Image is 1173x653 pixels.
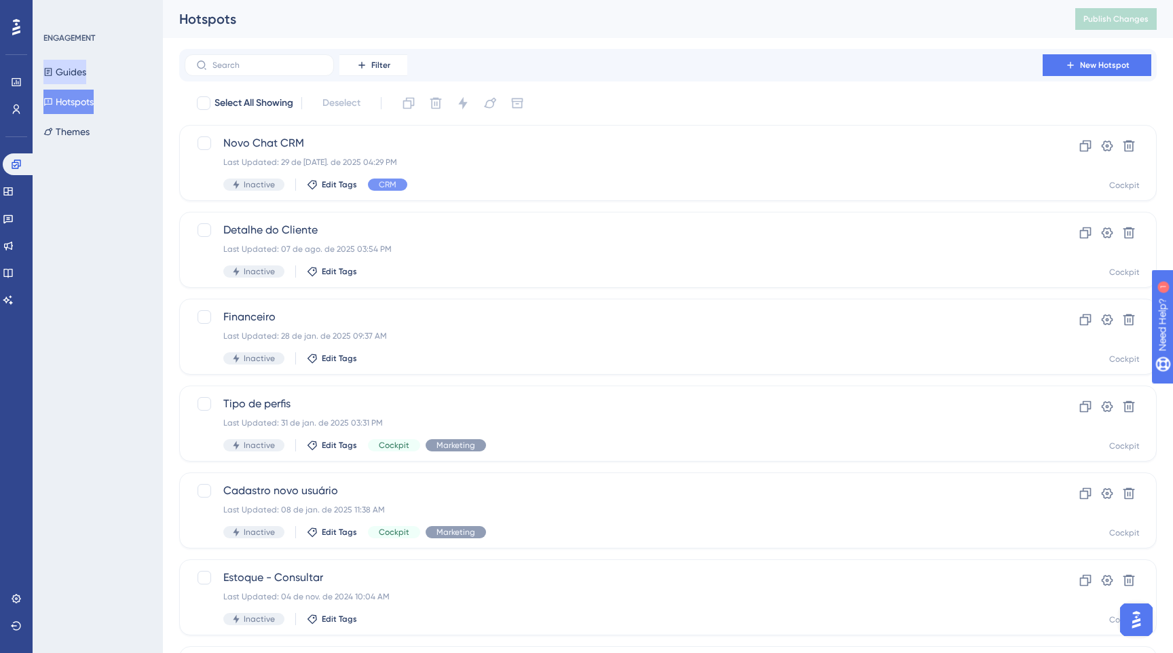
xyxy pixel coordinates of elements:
[244,353,275,364] span: Inactive
[322,440,357,451] span: Edit Tags
[223,417,1004,428] div: Last Updated: 31 de jan. de 2025 03:31 PM
[310,91,373,115] button: Deselect
[94,7,98,18] div: 1
[32,3,85,20] span: Need Help?
[223,309,1004,325] span: Financeiro
[223,157,1004,168] div: Last Updated: 29 de [DATE]. de 2025 04:29 PM
[371,60,390,71] span: Filter
[179,10,1041,29] div: Hotspots
[43,60,86,84] button: Guides
[1083,14,1149,24] span: Publish Changes
[322,353,357,364] span: Edit Tags
[1116,599,1157,640] iframe: UserGuiding AI Assistant Launcher
[1109,614,1140,625] div: Cockpit
[244,527,275,538] span: Inactive
[223,331,1004,341] div: Last Updated: 28 de jan. de 2025 09:37 AM
[379,179,396,190] span: CRM
[322,179,357,190] span: Edit Tags
[223,483,1004,499] span: Cadastro novo usuário
[307,614,357,624] button: Edit Tags
[215,95,293,111] span: Select All Showing
[436,440,475,451] span: Marketing
[212,60,322,70] input: Search
[223,504,1004,515] div: Last Updated: 08 de jan. de 2025 11:38 AM
[379,527,409,538] span: Cockpit
[307,179,357,190] button: Edit Tags
[223,396,1004,412] span: Tipo de perfis
[322,95,360,111] span: Deselect
[223,591,1004,602] div: Last Updated: 04 de nov. de 2024 10:04 AM
[322,527,357,538] span: Edit Tags
[43,33,95,43] div: ENGAGEMENT
[379,440,409,451] span: Cockpit
[1075,8,1157,30] button: Publish Changes
[244,440,275,451] span: Inactive
[436,527,475,538] span: Marketing
[322,266,357,277] span: Edit Tags
[1080,60,1130,71] span: New Hotspot
[223,570,1004,586] span: Estoque - Consultar
[43,90,94,114] button: Hotspots
[1043,54,1151,76] button: New Hotspot
[307,440,357,451] button: Edit Tags
[339,54,407,76] button: Filter
[307,527,357,538] button: Edit Tags
[244,179,275,190] span: Inactive
[244,614,275,624] span: Inactive
[1109,354,1140,365] div: Cockpit
[223,135,1004,151] span: Novo Chat CRM
[322,614,357,624] span: Edit Tags
[223,244,1004,255] div: Last Updated: 07 de ago. de 2025 03:54 PM
[307,266,357,277] button: Edit Tags
[1109,527,1140,538] div: Cockpit
[1109,441,1140,451] div: Cockpit
[1109,180,1140,191] div: Cockpit
[244,266,275,277] span: Inactive
[43,119,90,144] button: Themes
[307,353,357,364] button: Edit Tags
[223,222,1004,238] span: Detalhe do Cliente
[1109,267,1140,278] div: Cockpit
